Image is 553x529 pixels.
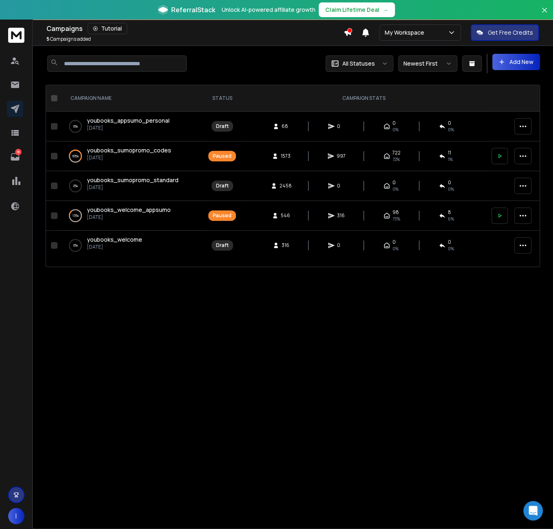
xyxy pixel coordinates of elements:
[398,55,457,72] button: Newest First
[87,117,170,124] span: youbooks_appsumo_personal
[87,146,171,154] a: youbooks_sumopromo_codes
[8,508,24,524] button: I
[448,245,454,252] span: 0%
[448,126,454,133] span: 0%
[87,206,171,214] span: youbooks_welcome_appsumo
[216,242,229,249] div: Draft
[337,212,345,219] span: 316
[73,122,78,130] p: 0 %
[87,244,142,250] p: [DATE]
[471,24,539,41] button: Get Free Credits
[216,123,229,130] div: Draft
[87,117,170,125] a: youbooks_appsumo_personal
[87,184,178,191] p: [DATE]
[383,6,388,14] span: →
[392,179,396,186] span: 0
[87,125,170,131] p: [DATE]
[282,242,290,249] span: 316
[392,156,400,163] span: 72 %
[46,35,49,42] span: 5
[319,2,395,17] button: Claim Lifetime Deal→
[392,186,399,192] span: 0%
[448,156,453,163] span: 1 %
[73,241,78,249] p: 0 %
[61,85,203,112] th: CAMPAIGN NAME
[241,85,487,112] th: CAMPAIGN STATS
[15,149,22,155] p: 18
[337,123,345,130] span: 0
[87,214,171,220] p: [DATE]
[337,153,346,159] span: 997
[61,141,203,171] td: 63%youbooks_sumopromo_codes[DATE]
[337,242,345,249] span: 0
[87,154,171,161] p: [DATE]
[448,179,451,186] span: 0
[73,152,79,160] p: 63 %
[448,186,454,192] span: 0%
[73,182,78,190] p: 0 %
[392,120,396,126] span: 0
[61,112,203,141] td: 0%youbooks_appsumo_personal[DATE]
[61,231,203,260] td: 0%youbooks_welcome[DATE]
[392,209,399,216] span: 98
[61,171,203,201] td: 0%youbooks_sumopromo_standard[DATE]
[280,183,292,189] span: 2458
[46,23,344,34] div: Campaigns
[448,239,451,245] span: 0
[171,5,215,15] span: ReferralStack
[337,183,345,189] span: 0
[213,153,231,159] div: Paused
[342,60,375,68] p: All Statuses
[385,29,427,37] p: My Workspace
[61,201,203,231] td: 15%youbooks_welcome_appsumo[DATE]
[213,212,231,219] div: Paused
[87,236,142,244] a: youbooks_welcome
[87,176,178,184] a: youbooks_sumopromo_standard
[492,54,540,70] button: Add New
[87,206,171,214] a: youbooks_welcome_appsumo
[392,126,399,133] span: 0%
[73,212,79,220] p: 15 %
[523,501,543,520] div: Open Intercom Messenger
[88,23,127,34] button: Tutorial
[282,123,290,130] span: 68
[87,236,142,243] span: youbooks_welcome
[216,183,229,189] div: Draft
[392,150,401,156] span: 722
[448,216,454,222] span: 6 %
[203,85,241,112] th: STATUS
[46,36,91,42] p: Campaigns added
[392,239,396,245] span: 0
[281,212,290,219] span: 546
[539,5,550,24] button: Close banner
[448,209,451,216] span: 8
[222,6,315,14] p: Unlock AI-powered affiliate growth
[488,29,533,37] p: Get Free Credits
[7,149,23,165] a: 18
[281,153,291,159] span: 1573
[448,150,451,156] span: 11
[392,245,399,252] span: 0%
[392,216,400,222] span: 73 %
[448,120,451,126] span: 0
